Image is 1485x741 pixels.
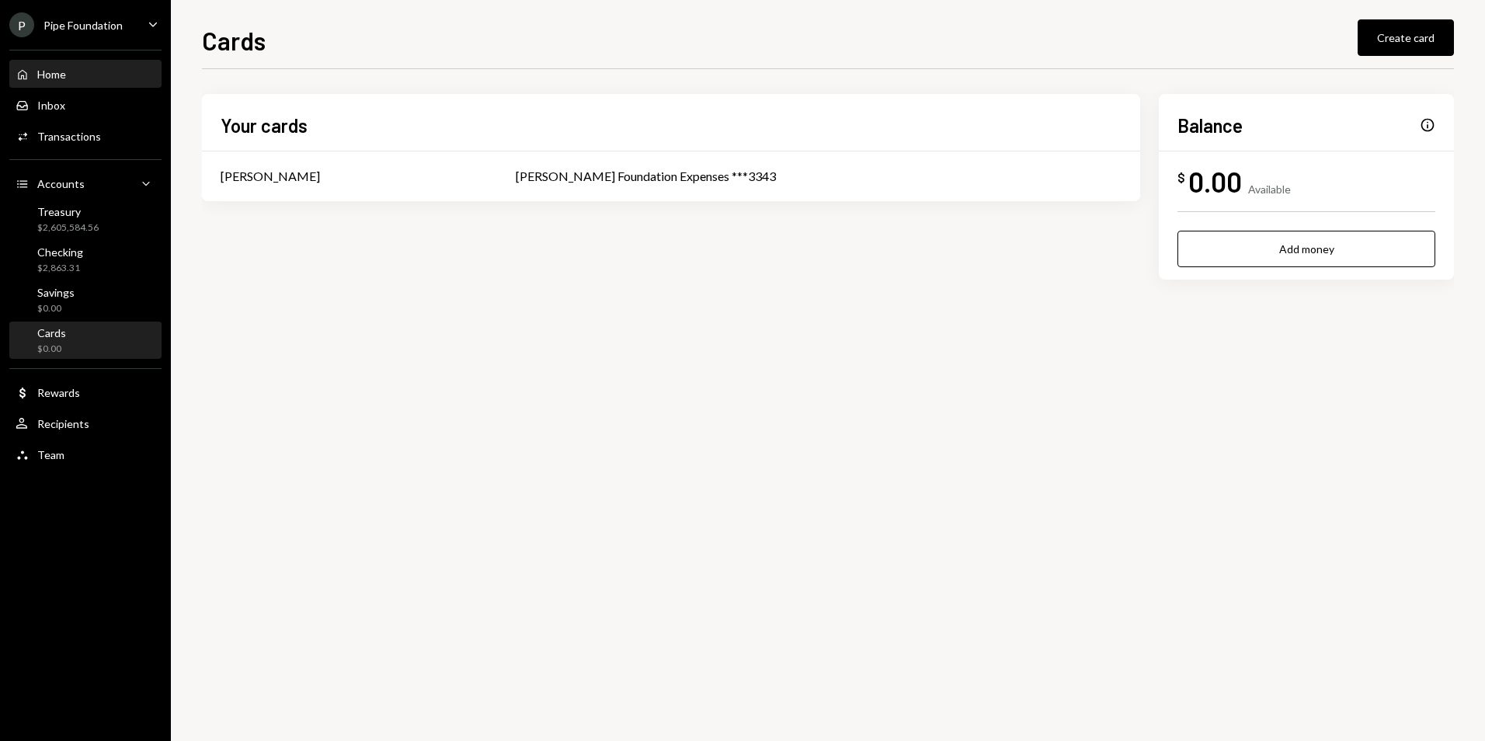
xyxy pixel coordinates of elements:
[37,302,75,315] div: $0.00
[9,378,162,406] a: Rewards
[37,417,89,430] div: Recipients
[9,122,162,150] a: Transactions
[221,167,320,186] div: [PERSON_NAME]
[37,68,66,81] div: Home
[9,60,162,88] a: Home
[9,241,162,278] a: Checking$2,863.31
[9,409,162,437] a: Recipients
[516,167,1122,186] div: [PERSON_NAME] Foundation Expenses ***3343
[9,169,162,197] a: Accounts
[9,281,162,318] a: Savings$0.00
[37,221,99,235] div: $2,605,584.56
[9,200,162,238] a: Treasury$2,605,584.56
[37,343,66,356] div: $0.00
[37,177,85,190] div: Accounts
[37,386,80,399] div: Rewards
[37,262,83,275] div: $2,863.31
[37,326,66,339] div: Cards
[37,448,64,461] div: Team
[1177,231,1435,267] button: Add money
[43,19,123,32] div: Pipe Foundation
[37,245,83,259] div: Checking
[37,99,65,112] div: Inbox
[202,25,266,56] h1: Cards
[1177,113,1243,138] h2: Balance
[37,286,75,299] div: Savings
[9,91,162,119] a: Inbox
[9,12,34,37] div: P
[1188,164,1242,199] div: 0.00
[1358,19,1454,56] button: Create card
[37,205,99,218] div: Treasury
[9,440,162,468] a: Team
[1177,170,1185,186] div: $
[37,130,101,143] div: Transactions
[9,322,162,359] a: Cards$0.00
[221,113,308,138] h2: Your cards
[1248,183,1291,196] div: Available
